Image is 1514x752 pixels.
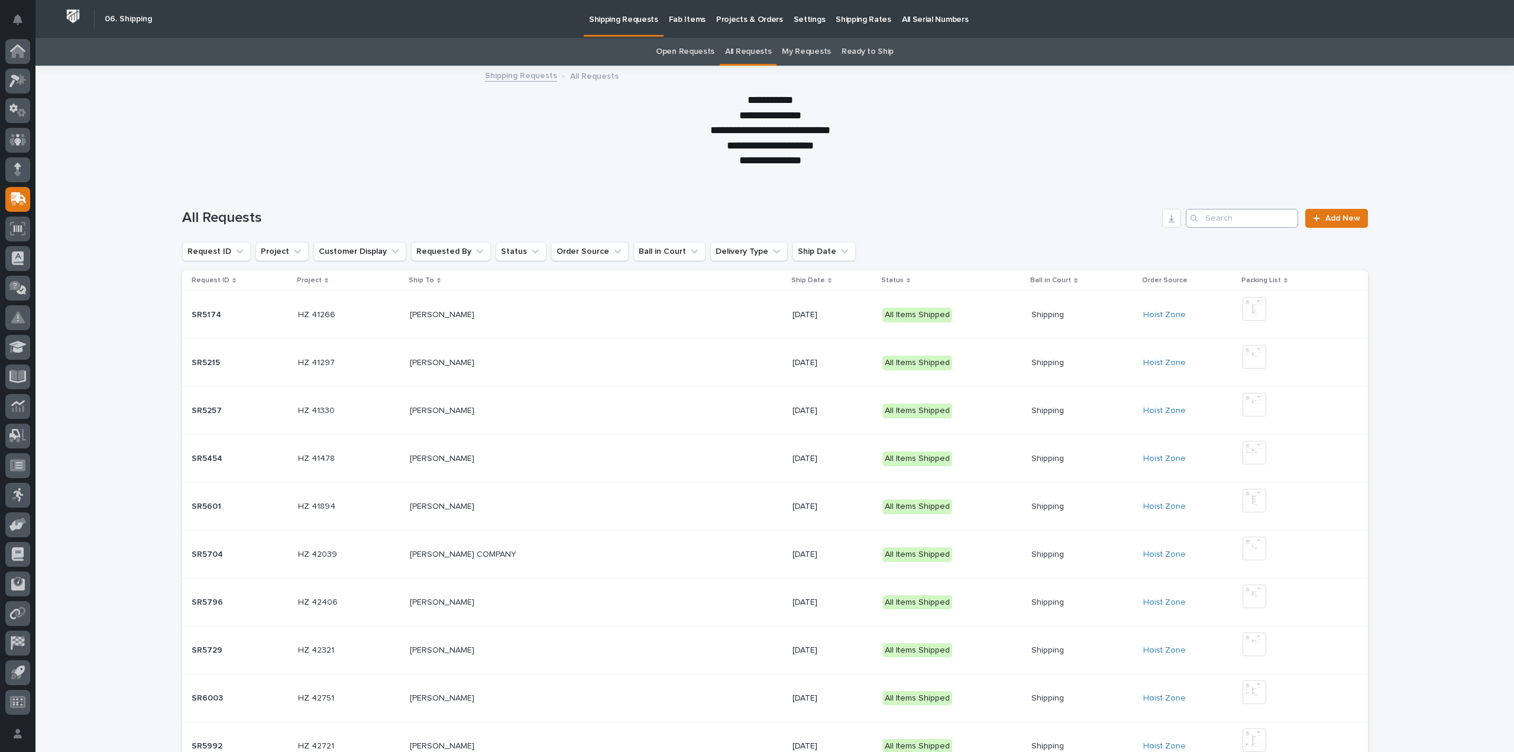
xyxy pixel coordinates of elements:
[182,339,1368,387] tr: SR5215SR5215 HZ 41297HZ 41297 [PERSON_NAME][PERSON_NAME] [DATE]All Items ShippedShippingShipping ...
[410,404,477,416] p: [PERSON_NAME]
[792,358,872,368] p: [DATE]
[725,38,771,66] a: All Requests
[1186,209,1298,228] input: Search
[1031,643,1066,656] p: Shipping
[192,274,229,287] p: Request ID
[1143,502,1186,512] a: Hoist Zone
[1031,691,1066,703] p: Shipping
[1143,358,1186,368] a: Hoist Zone
[298,739,337,751] p: HZ 42721
[105,14,152,24] h2: 06. Shipping
[792,242,856,261] button: Ship Date
[410,595,477,608] p: [PERSON_NAME]
[182,242,251,261] button: Request ID
[410,356,477,368] p: [PERSON_NAME]
[882,404,952,418] div: All Items Shipped
[192,643,225,656] p: SR5729
[1031,404,1066,416] p: Shipping
[1031,595,1066,608] p: Shipping
[656,38,714,66] a: Open Requests
[410,451,477,464] p: [PERSON_NAME]
[298,547,339,560] p: HZ 42039
[792,454,872,464] p: [DATE]
[192,691,225,703] p: SR6003
[298,451,337,464] p: HZ 41478
[792,693,872,703] p: [DATE]
[882,451,952,466] div: All Items Shipped
[792,502,872,512] p: [DATE]
[192,404,224,416] p: SR5257
[298,308,338,320] p: HZ 41266
[192,739,225,751] p: SR5992
[182,674,1368,722] tr: SR6003SR6003 HZ 42751HZ 42751 [PERSON_NAME][PERSON_NAME] [DATE]All Items ShippedShippingShipping ...
[792,741,872,751] p: [DATE]
[1031,547,1066,560] p: Shipping
[496,242,546,261] button: Status
[792,310,872,320] p: [DATE]
[255,242,309,261] button: Project
[1031,308,1066,320] p: Shipping
[1143,741,1186,751] a: Hoist Zone
[1143,646,1186,656] a: Hoist Zone
[882,356,952,370] div: All Items Shipped
[882,547,952,562] div: All Items Shipped
[298,356,337,368] p: HZ 41297
[792,550,872,560] p: [DATE]
[1030,274,1071,287] p: Ball in Court
[882,643,952,658] div: All Items Shipped
[298,643,337,656] p: HZ 42321
[842,38,894,66] a: Ready to Ship
[192,356,222,368] p: SR5215
[1305,209,1367,228] a: Add New
[1241,274,1281,287] p: Packing List
[313,242,406,261] button: Customer Display
[298,595,340,608] p: HZ 42406
[410,308,477,320] p: [PERSON_NAME]
[1143,454,1186,464] a: Hoist Zone
[792,598,872,608] p: [DATE]
[710,242,788,261] button: Delivery Type
[633,242,706,261] button: Ball in Court
[1031,739,1066,751] p: Shipping
[1325,214,1360,222] span: Add New
[410,739,477,751] p: [PERSON_NAME]
[62,5,84,27] img: Workspace Logo
[15,14,30,33] div: Notifications
[1143,693,1186,703] a: Hoist Zone
[298,404,337,416] p: HZ 41330
[182,291,1368,339] tr: SR5174SR5174 HZ 41266HZ 41266 [PERSON_NAME][PERSON_NAME] [DATE]All Items ShippedShippingShipping ...
[192,547,225,560] p: SR5704
[1031,356,1066,368] p: Shipping
[297,274,322,287] p: Project
[792,646,872,656] p: [DATE]
[5,7,30,32] button: Notifications
[882,595,952,610] div: All Items Shipped
[410,547,519,560] p: [PERSON_NAME] COMPANY
[192,499,224,512] p: SR5601
[882,499,952,514] div: All Items Shipped
[410,691,477,703] p: [PERSON_NAME]
[881,274,904,287] p: Status
[192,308,224,320] p: SR5174
[182,483,1368,531] tr: SR5601SR5601 HZ 41894HZ 41894 [PERSON_NAME][PERSON_NAME] [DATE]All Items ShippedShippingShipping ...
[182,627,1368,674] tr: SR5729SR5729 HZ 42321HZ 42321 [PERSON_NAME][PERSON_NAME] [DATE]All Items ShippedShippingShipping ...
[882,691,952,706] div: All Items Shipped
[192,595,225,608] p: SR5796
[298,691,337,703] p: HZ 42751
[182,435,1368,483] tr: SR5454SR5454 HZ 41478HZ 41478 [PERSON_NAME][PERSON_NAME] [DATE]All Items ShippedShippingShipping ...
[182,531,1368,579] tr: SR5704SR5704 HZ 42039HZ 42039 [PERSON_NAME] COMPANY[PERSON_NAME] COMPANY [DATE]All Items ShippedS...
[1143,406,1186,416] a: Hoist Zone
[882,308,952,322] div: All Items Shipped
[1143,310,1186,320] a: Hoist Zone
[298,499,338,512] p: HZ 41894
[1142,274,1188,287] p: Order Source
[410,499,477,512] p: [PERSON_NAME]
[782,38,831,66] a: My Requests
[791,274,825,287] p: Ship Date
[1143,598,1186,608] a: Hoist Zone
[182,209,1158,227] h1: All Requests
[792,406,872,416] p: [DATE]
[411,242,491,261] button: Requested By
[182,579,1368,627] tr: SR5796SR5796 HZ 42406HZ 42406 [PERSON_NAME][PERSON_NAME] [DATE]All Items ShippedShippingShipping ...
